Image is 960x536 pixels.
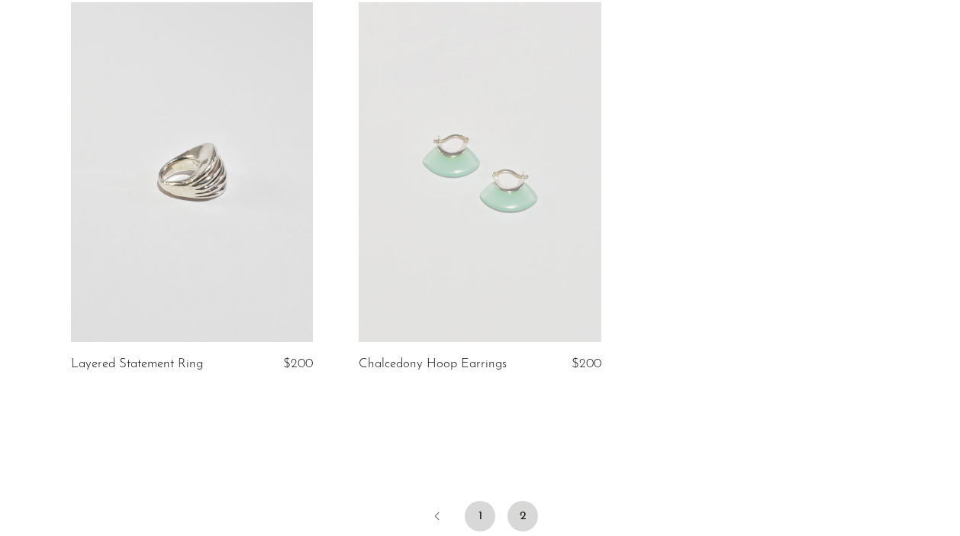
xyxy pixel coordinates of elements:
a: Layered Statement Ring [71,357,203,371]
a: Chalcedony Hoop Earrings [359,357,507,371]
a: 1 [465,501,495,531]
span: $200 [572,357,601,370]
span: $200 [283,357,313,370]
span: 2 [507,501,538,531]
a: Previous [422,501,453,534]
